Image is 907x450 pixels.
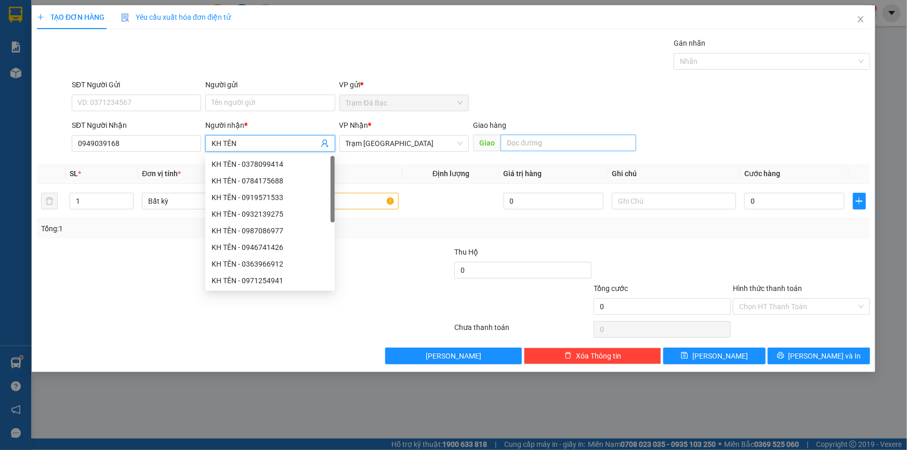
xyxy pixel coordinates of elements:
div: KH TÊN - 0363966912 [212,258,328,270]
span: [PERSON_NAME] [692,350,748,362]
span: Thu Hộ [454,248,478,256]
div: KH TÊN - 0971254941 [205,272,335,289]
div: KH TÊN - 0932139275 [205,206,335,222]
div: VP gửi [339,79,469,90]
button: delete [41,193,58,209]
div: KH TÊN - 0363966912 [205,256,335,272]
span: VP Nhận [339,121,369,129]
button: [PERSON_NAME] [385,348,522,364]
input: 0 [504,193,604,209]
div: KH TÊN - 0971254941 [212,275,328,286]
span: Giá trị hàng [504,169,542,178]
div: KH TÊN - 0919571533 [205,189,335,206]
div: KH TÊN - 0378099414 [205,156,335,173]
span: printer [777,352,784,360]
div: KH TÊN - 0946741426 [212,242,328,253]
span: delete [564,352,572,360]
div: SĐT Người Gửi [72,79,201,90]
button: printer[PERSON_NAME] và In [768,348,870,364]
div: KH TÊN - 0784175688 [205,173,335,189]
span: Đơn vị tính [142,169,181,178]
span: plus [853,197,865,205]
div: KH TÊN - 0378099414 [212,158,328,170]
span: Bất kỳ [148,193,260,209]
span: SL [70,169,78,178]
span: user-add [321,139,329,148]
span: TẠO ĐƠN HÀNG [37,13,104,21]
div: KH TÊN - 0946741426 [205,239,335,256]
div: Người nhận [205,120,335,131]
button: plus [853,193,866,209]
span: Tổng cước [594,284,628,293]
div: SĐT Người Nhận [72,120,201,131]
span: close [857,15,865,23]
th: Ghi chú [608,164,740,184]
div: Người gửi [205,79,335,90]
span: Yêu cầu xuất hóa đơn điện tử [121,13,231,21]
div: KH TÊN - 0987086977 [205,222,335,239]
span: save [681,352,688,360]
span: Giao [473,135,501,151]
span: Trạm Sài Gòn [346,136,463,151]
div: KH TÊN - 0987086977 [212,225,328,236]
span: Định lượng [432,169,469,178]
img: icon [121,14,129,22]
span: [PERSON_NAME] [426,350,481,362]
div: KH TÊN - 0932139275 [212,208,328,220]
div: KH TÊN - 0919571533 [212,192,328,203]
span: Giao hàng [473,121,506,129]
span: [PERSON_NAME] và In [788,350,861,362]
label: Gán nhãn [674,39,705,47]
span: plus [37,14,44,21]
div: KH TÊN - 0784175688 [212,175,328,187]
span: Trạm Đá Bạc [346,95,463,111]
input: Ghi Chú [612,193,736,209]
div: Chưa thanh toán [454,322,593,340]
input: VD: Bàn, Ghế [274,193,399,209]
button: Close [846,5,875,34]
button: save[PERSON_NAME] [663,348,766,364]
input: Dọc đường [501,135,636,151]
span: Xóa Thông tin [576,350,621,362]
span: Cước hàng [744,169,780,178]
div: Tổng: 1 [41,223,350,234]
button: deleteXóa Thông tin [524,348,661,364]
label: Hình thức thanh toán [733,284,802,293]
